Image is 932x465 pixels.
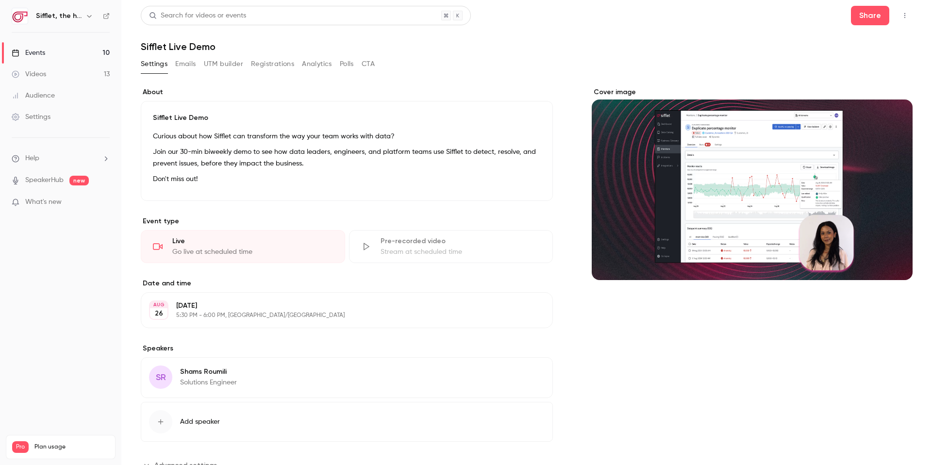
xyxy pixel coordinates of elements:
div: Live [172,236,333,246]
label: Speakers [141,344,553,353]
div: Audience [12,91,55,100]
h6: Sifflet, the holistic data observability platform [36,11,82,21]
span: new [69,176,89,185]
button: Add speaker [141,402,553,442]
li: help-dropdown-opener [12,153,110,164]
label: About [141,87,553,97]
div: AUG [150,301,167,308]
h1: Sifflet Live Demo [141,41,913,52]
div: LiveGo live at scheduled time [141,230,345,263]
section: Cover image [592,87,913,280]
span: Help [25,153,39,164]
button: UTM builder [204,56,243,72]
div: Go live at scheduled time [172,247,333,257]
p: Solutions Engineer [180,378,237,387]
button: Registrations [251,56,294,72]
label: Cover image [592,87,913,97]
p: 26 [155,309,163,318]
div: Events [12,48,45,58]
a: SpeakerHub [25,175,64,185]
p: Don't miss out! [153,173,541,185]
div: Pre-recorded videoStream at scheduled time [349,230,553,263]
button: Polls [340,56,354,72]
div: Videos [12,69,46,79]
img: Sifflet, the holistic data observability platform [12,8,28,24]
label: Date and time [141,279,553,288]
p: Shams Roumili [180,367,237,377]
button: Share [851,6,889,25]
span: Add speaker [180,417,220,427]
p: Curious about how Sifflet can transform the way your team works with data? [153,131,541,142]
button: Settings [141,56,167,72]
p: Join our 30-min biweekly demo to see how data leaders, engineers, and platform teams use Sifflet ... [153,146,541,169]
span: Pro [12,441,29,453]
div: Settings [12,112,50,122]
div: Pre-recorded video [381,236,541,246]
div: Stream at scheduled time [381,247,541,257]
p: 5:30 PM - 6:00 PM, [GEOGRAPHIC_DATA]/[GEOGRAPHIC_DATA] [176,312,501,319]
button: Emails [175,56,196,72]
div: Search for videos or events [149,11,246,21]
span: Plan usage [34,443,109,451]
span: What's new [25,197,62,207]
button: CTA [362,56,375,72]
p: Sifflet Live Demo [153,113,541,123]
button: Analytics [302,56,332,72]
p: Event type [141,216,553,226]
span: SR [156,371,166,384]
div: SRShams RoumiliSolutions Engineer [141,357,553,398]
p: [DATE] [176,301,501,311]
